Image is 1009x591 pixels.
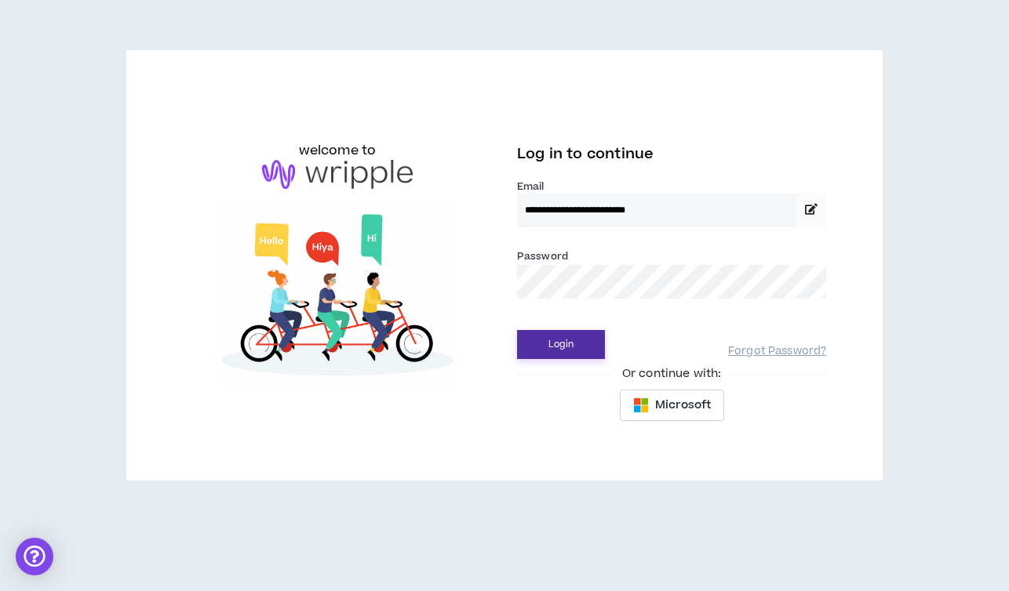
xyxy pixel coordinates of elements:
h6: welcome to [299,141,377,160]
div: Open Intercom Messenger [16,538,53,575]
button: Login [517,330,605,359]
button: Microsoft [620,390,724,421]
a: Forgot Password? [728,344,826,359]
span: Microsoft [655,397,711,414]
img: Welcome to Wripple [183,205,492,390]
img: logo-brand.png [262,160,413,190]
span: Or continue with: [611,365,732,383]
label: Email [517,179,826,194]
label: Password [517,249,568,263]
span: Log in to continue [517,144,654,164]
